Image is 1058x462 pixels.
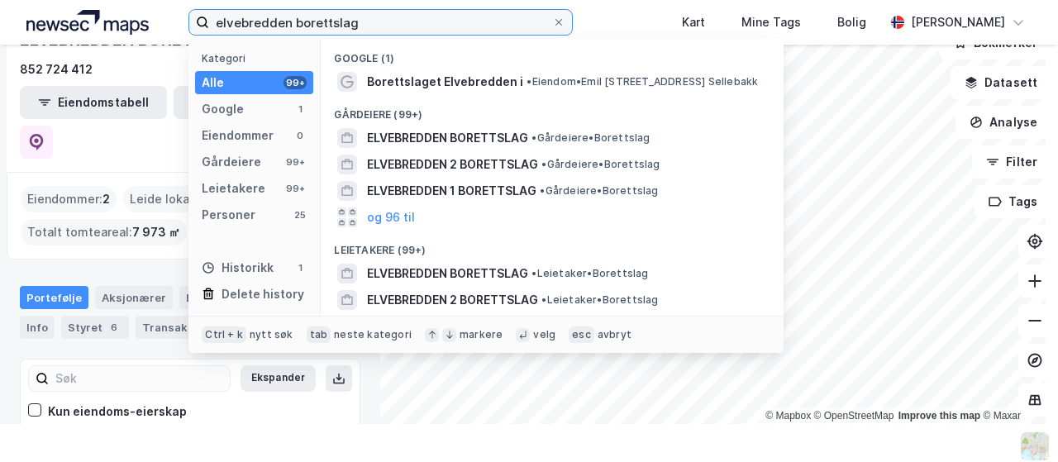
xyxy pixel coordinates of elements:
[202,326,246,343] div: Ctrl + k
[367,72,523,92] span: Borettslaget Elvebredden i
[956,106,1051,139] button: Analyse
[975,185,1051,218] button: Tags
[293,261,307,274] div: 1
[975,383,1058,462] iframe: Chat Widget
[202,179,265,198] div: Leietakere
[202,73,224,93] div: Alle
[541,158,660,171] span: Gårdeiere • Borettslag
[531,131,650,145] span: Gårdeiere • Borettslag
[21,186,117,212] div: Eiendommer :
[334,328,412,341] div: neste kategori
[741,12,801,32] div: Mine Tags
[20,86,167,119] button: Eiendomstabell
[531,131,536,144] span: •
[321,39,784,69] div: Google (1)
[533,328,555,341] div: velg
[95,286,173,309] div: Aksjonærer
[174,86,321,119] button: Leietakertabell
[61,316,129,339] div: Styret
[367,207,415,227] button: og 96 til
[540,184,545,197] span: •
[293,129,307,142] div: 0
[598,328,631,341] div: avbryt
[814,410,894,422] a: OpenStreetMap
[48,402,187,422] div: Kun eiendoms-eierskap
[202,205,255,225] div: Personer
[284,76,307,89] div: 99+
[202,52,313,64] div: Kategori
[837,12,866,32] div: Bolig
[21,219,187,245] div: Totalt tomteareal :
[911,12,1005,32] div: [PERSON_NAME]
[531,267,536,279] span: •
[293,102,307,116] div: 1
[765,410,811,422] a: Mapbox
[284,182,307,195] div: 99+
[367,264,528,283] span: ELVEBREDDEN BORETTSLAG
[569,326,594,343] div: esc
[321,95,784,125] div: Gårdeiere (99+)
[250,328,293,341] div: nytt søk
[307,326,331,343] div: tab
[102,189,110,209] span: 2
[209,10,552,35] input: Søk på adresse, matrikkel, gårdeiere, leietakere eller personer
[284,155,307,169] div: 99+
[527,75,531,88] span: •
[541,293,546,306] span: •
[49,366,230,391] input: Søk
[367,155,538,174] span: ELVEBREDDEN 2 BORETTSLAG
[682,12,705,32] div: Kart
[972,145,1051,179] button: Filter
[951,66,1051,99] button: Datasett
[540,184,658,198] span: Gårdeiere • Borettslag
[136,316,249,339] div: Transaksjoner
[241,365,316,392] button: Ekspander
[202,126,274,145] div: Eiendommer
[293,208,307,221] div: 25
[106,319,122,336] div: 6
[460,328,503,341] div: markere
[898,410,980,422] a: Improve this map
[202,152,261,172] div: Gårdeiere
[123,186,241,212] div: Leide lokasjoner :
[179,286,281,309] div: Eiendommer
[531,267,648,280] span: Leietaker • Borettslag
[367,181,536,201] span: ELVEBREDDEN 1 BORETTSLAG
[20,286,88,309] div: Portefølje
[367,128,528,148] span: ELVEBREDDEN BORETTSLAG
[222,284,304,304] div: Delete history
[20,60,93,79] div: 852 724 412
[202,99,244,119] div: Google
[541,293,658,307] span: Leietaker • Borettslag
[26,10,149,35] img: logo.a4113a55bc3d86da70a041830d287a7e.svg
[541,158,546,170] span: •
[527,75,758,88] span: Eiendom • Emil [STREET_ADDRESS] Sellebakk
[321,231,784,260] div: Leietakere (99+)
[367,290,538,310] span: ELVEBREDDEN 2 BORETTSLAG
[202,258,274,278] div: Historikk
[20,316,55,339] div: Info
[132,222,180,242] span: 7 973 ㎡
[975,383,1058,462] div: Kontrollprogram for chat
